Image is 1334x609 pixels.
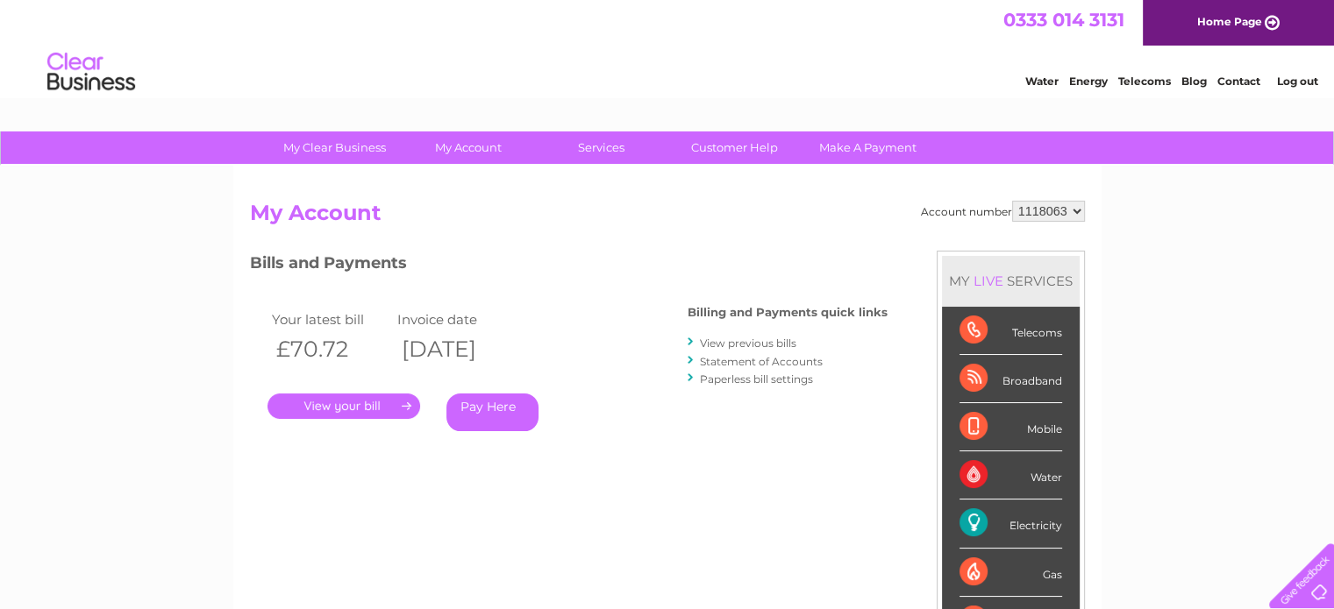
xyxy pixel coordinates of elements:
div: Clear Business is a trading name of Verastar Limited (registered in [GEOGRAPHIC_DATA] No. 3667643... [253,10,1082,85]
th: £70.72 [268,331,394,367]
div: Telecoms [959,307,1062,355]
div: Gas [959,549,1062,597]
div: Broadband [959,355,1062,403]
a: Pay Here [446,393,539,431]
div: Water [959,451,1062,499]
a: My Clear Business [262,131,407,164]
h3: Bills and Payments [250,251,888,281]
td: Your latest bill [268,308,394,331]
a: Services [529,131,674,164]
a: Blog [1181,74,1207,88]
a: 0333 014 3131 [1003,9,1124,31]
a: My Account [396,131,540,164]
div: Account number [921,201,1085,222]
a: Telecoms [1118,74,1171,88]
a: Water [1025,74,1059,88]
a: Log out [1276,74,1317,88]
td: Invoice date [393,308,519,331]
div: MY SERVICES [942,256,1080,306]
th: [DATE] [393,331,519,367]
img: logo.png [46,46,136,99]
h2: My Account [250,201,1085,234]
a: Customer Help [662,131,807,164]
a: View previous bills [700,336,796,350]
div: Mobile [959,403,1062,451]
a: Contact [1217,74,1260,88]
div: Electricity [959,499,1062,548]
div: LIVE [970,273,1007,289]
h4: Billing and Payments quick links [688,306,888,319]
a: Make A Payment [795,131,940,164]
a: Statement of Accounts [700,355,823,368]
a: Energy [1069,74,1108,88]
a: Paperless bill settings [700,372,813,386]
a: . [268,393,420,419]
